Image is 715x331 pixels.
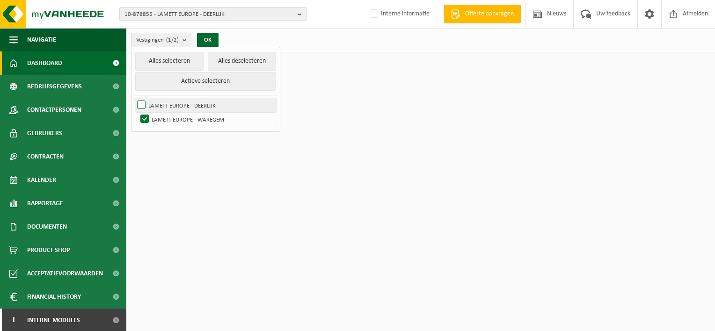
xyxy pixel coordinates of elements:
[136,33,179,47] span: Vestigingen
[135,52,204,71] button: Alles selecteren
[197,33,219,48] button: OK
[119,7,306,21] button: 10-878855 - LAMETT EUROPE - DEERLIJK
[27,51,62,75] span: Dashboard
[27,145,64,168] span: Contracten
[27,238,70,262] span: Product Shop
[27,75,82,98] span: Bedrijfsgegevens
[27,168,56,192] span: Kalender
[166,37,179,43] count: (1/2)
[139,112,276,126] label: LAMETT EUROPE - WAREGEM
[208,52,276,71] button: Alles deselecteren
[27,28,56,51] span: Navigatie
[131,33,191,47] button: Vestigingen(1/2)
[135,98,276,112] label: LAMETT EUROPE - DEERLIJK
[368,7,430,21] label: Interne informatie
[27,192,63,215] span: Rapportage
[27,98,81,122] span: Contactpersonen
[463,9,516,19] span: Offerte aanvragen
[27,262,103,285] span: Acceptatievoorwaarden
[27,122,62,145] span: Gebruikers
[27,215,67,238] span: Documenten
[444,5,521,23] a: Offerte aanvragen
[27,285,81,309] span: Financial History
[135,72,276,91] button: Actieve selecteren
[124,7,294,22] span: 10-878855 - LAMETT EUROPE - DEERLIJK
